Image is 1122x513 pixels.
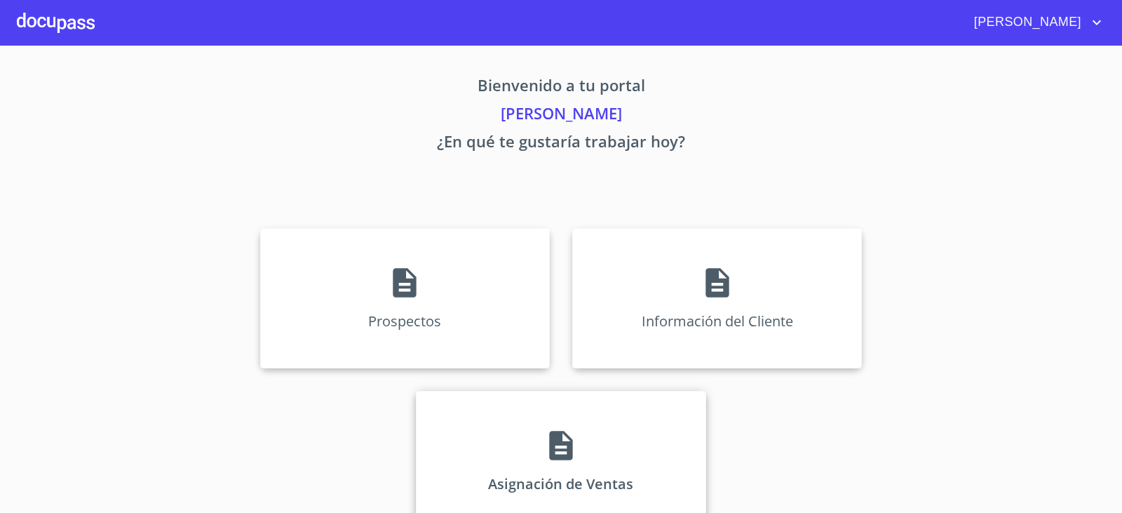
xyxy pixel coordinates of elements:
p: Asignación de Ventas [488,474,633,493]
p: Prospectos [368,312,441,331]
p: [PERSON_NAME] [129,102,993,130]
p: ¿En qué te gustaría trabajar hoy? [129,130,993,158]
span: [PERSON_NAME] [964,11,1088,34]
p: Información del Cliente [642,312,793,331]
button: account of current user [964,11,1105,34]
p: Bienvenido a tu portal [129,74,993,102]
